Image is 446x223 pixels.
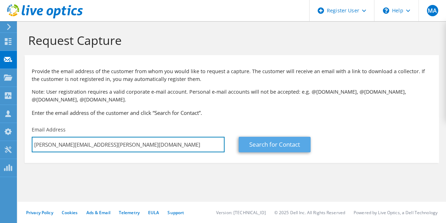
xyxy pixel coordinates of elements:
h1: Request Capture [28,33,432,48]
a: Privacy Policy [26,210,53,216]
li: Version: [TECHNICAL_ID] [216,210,266,216]
span: MA [427,5,438,16]
li: © 2025 Dell Inc. All Rights Reserved [274,210,345,216]
li: Powered by Live Optics, a Dell Technology [354,210,438,216]
svg: \n [383,7,389,14]
p: Provide the email address of the customer from whom you would like to request a capture. The cust... [32,68,432,83]
a: Cookies [62,210,78,216]
a: Search for Contact [239,137,311,152]
a: Support [167,210,184,216]
a: EULA [148,210,159,216]
h3: Enter the email address of the customer and click “Search for Contact”. [32,109,432,117]
a: Ads & Email [86,210,110,216]
a: Telemetry [119,210,140,216]
p: Note: User registration requires a valid corporate e-mail account. Personal e-mail accounts will ... [32,88,432,104]
label: Email Address [32,126,66,133]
